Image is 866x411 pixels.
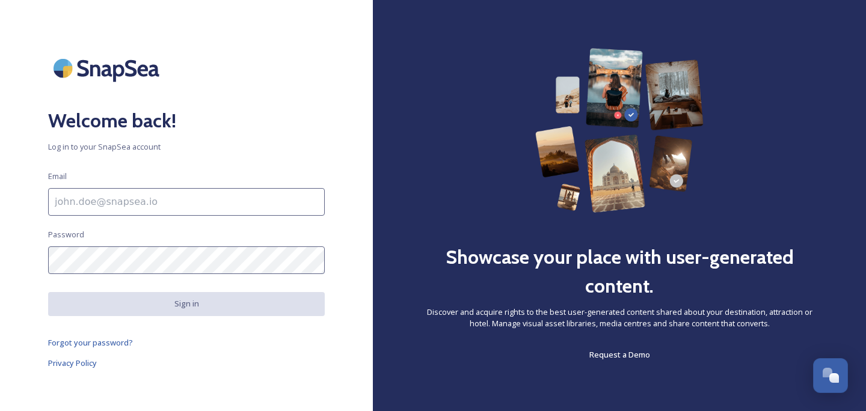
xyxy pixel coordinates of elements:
img: SnapSea Logo [48,48,168,88]
span: Request a Demo [589,349,650,360]
input: john.doe@snapsea.io [48,188,325,216]
button: Open Chat [813,358,848,393]
a: Forgot your password? [48,335,325,350]
img: 63b42ca75bacad526042e722_Group%20154-p-800.png [535,48,703,213]
span: Forgot your password? [48,337,133,348]
a: Privacy Policy [48,356,325,370]
span: Privacy Policy [48,358,97,368]
span: Password [48,229,84,240]
span: Log in to your SnapSea account [48,141,325,153]
h2: Welcome back! [48,106,325,135]
h2: Showcase your place with user-generated content. [421,243,818,300]
a: Request a Demo [589,347,650,362]
button: Sign in [48,292,325,315]
span: Email [48,171,67,182]
span: Discover and acquire rights to the best user-generated content shared about your destination, att... [421,306,818,329]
